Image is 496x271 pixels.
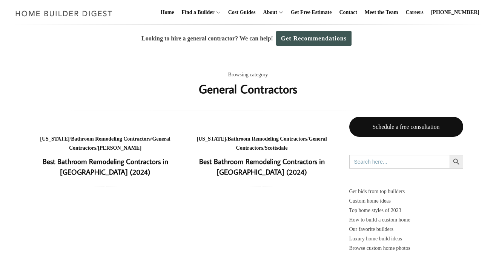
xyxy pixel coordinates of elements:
[158,0,177,25] a: Home
[228,70,268,80] span: Browsing category
[362,0,401,25] a: Meet the Team
[265,145,288,151] a: Scottsdale
[71,136,150,142] a: Bathroom Remodeling Contractors
[225,0,259,25] a: Cost Guides
[428,0,482,25] a: [PHONE_NUMBER]
[12,6,116,21] img: Home Builder Digest
[349,215,463,225] a: How to build a custom home
[33,135,178,153] div: / / /
[199,80,297,98] h1: General Contractors
[69,136,170,151] a: General Contractors
[288,0,335,25] a: Get Free Estimate
[227,136,307,142] a: Bathroom Remodeling Contractors
[276,31,352,46] a: Get Recommendations
[349,196,463,206] a: Custom home ideas
[260,0,277,25] a: About
[98,145,141,151] a: [PERSON_NAME]
[349,206,463,215] a: Top home styles of 2023
[349,155,450,169] input: Search here...
[40,136,69,142] a: [US_STATE]
[403,0,427,25] a: Careers
[349,243,463,253] a: Browse custom home photos
[336,0,360,25] a: Contact
[197,136,226,142] a: [US_STATE]
[199,156,325,177] a: Best Bathroom Remodeling Contractors in [GEOGRAPHIC_DATA] (2024)
[190,135,334,153] div: / / /
[349,117,463,137] a: Schedule a free consultation
[452,158,461,166] svg: Search
[179,0,215,25] a: Find a Builder
[349,187,463,196] p: Get bids from top builders
[236,136,327,151] a: General Contractors
[349,225,463,234] a: Our favorite builders
[349,234,463,243] a: Luxury home build ideas
[43,156,168,177] a: Best Bathroom Remodeling Contractors in [GEOGRAPHIC_DATA] (2024)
